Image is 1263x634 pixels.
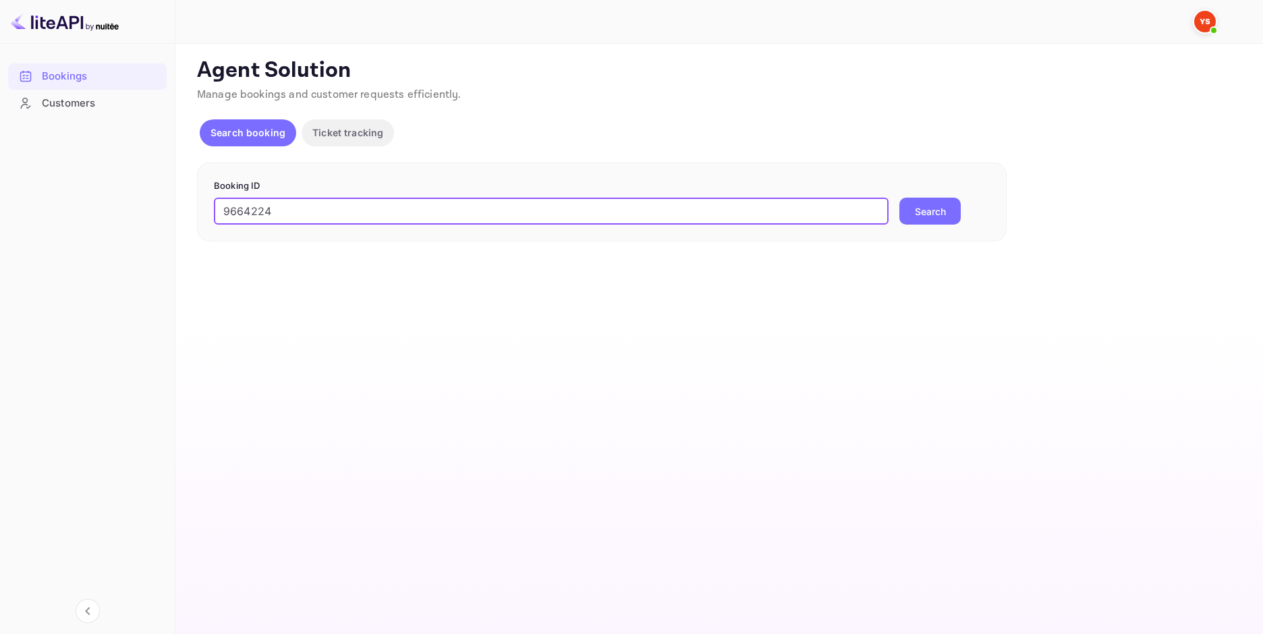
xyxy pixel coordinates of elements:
p: Booking ID [214,179,990,193]
img: Yandex Support [1194,11,1216,32]
button: Collapse navigation [76,599,100,623]
p: Agent Solution [197,57,1239,84]
div: Bookings [42,69,160,84]
a: Customers [8,90,167,115]
div: Bookings [8,63,167,90]
div: Customers [42,96,160,111]
span: Manage bookings and customer requests efficiently. [197,88,461,102]
button: Search [899,198,961,225]
a: Bookings [8,63,167,88]
img: LiteAPI logo [11,11,119,32]
input: Enter Booking ID (e.g., 63782194) [214,198,889,225]
p: Search booking [210,125,285,140]
p: Ticket tracking [312,125,383,140]
div: Customers [8,90,167,117]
